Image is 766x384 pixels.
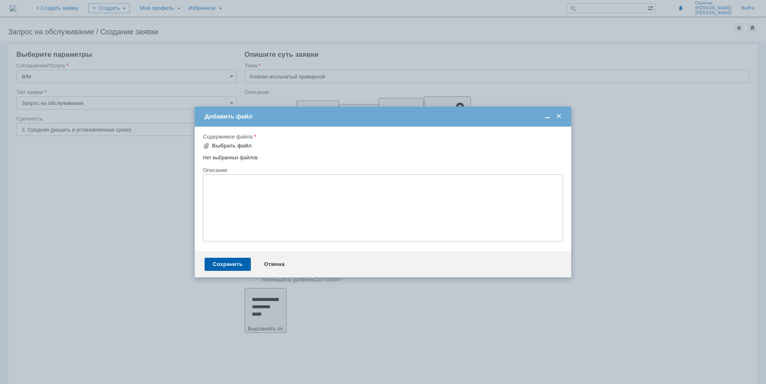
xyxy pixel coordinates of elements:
div: Выбрать файл [212,143,252,149]
div: Каталог прилагаю [3,36,119,42]
div: Описание [203,167,561,173]
div: Содержимое файла [203,134,561,139]
div: ​Описание клапана см. таблица "Форма задания" (арматура двухпортовая, дата [DATE], исполнитель [P... [3,16,119,36]
span: Свернуть (Ctrl + M) [543,113,552,120]
div: Добавить файл [205,113,563,120]
div: Для объекта 33770 УКЛ прошу внести клапан игольчатый приварной DN15 PN 16 [3,3,119,16]
span: Закрыть [555,113,563,120]
div: Нет выбранных файлов [203,152,563,161]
